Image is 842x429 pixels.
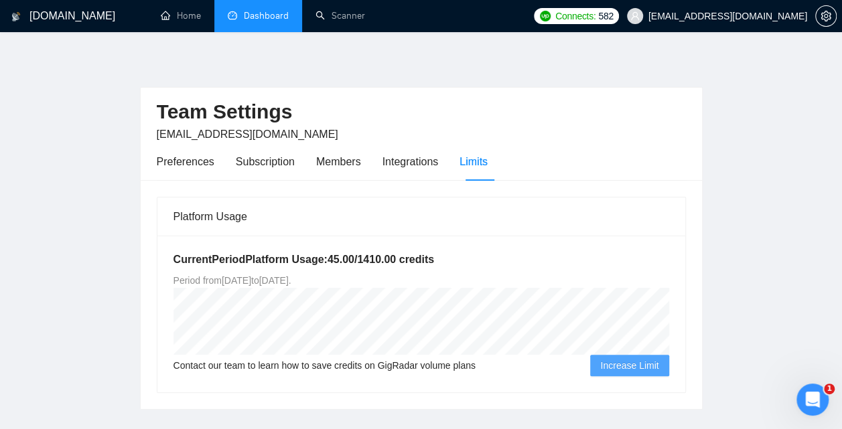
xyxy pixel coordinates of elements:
a: homeHome [161,10,201,21]
h2: Team Settings [157,98,686,126]
span: Connects: [555,9,595,23]
h5: Current Period Platform Usage: 45.00 / 1410.00 credits [173,252,669,268]
span: [EMAIL_ADDRESS][DOMAIN_NAME] [157,128,338,140]
span: Contact our team to learn how to save credits on GigRadar volume plans [173,358,476,373]
span: 1 [824,383,835,394]
span: Increase Limit [600,358,658,373]
div: Preferences [157,153,214,170]
img: logo [11,6,21,27]
span: Period from [DATE] to [DATE] . [173,275,291,286]
div: Platform Usage [173,197,669,236]
div: Integrations [382,153,439,170]
div: Subscription [236,153,295,170]
a: searchScanner [315,10,365,21]
div: Members [316,153,361,170]
iframe: Intercom live chat [796,383,829,416]
a: dashboardDashboard [228,10,289,21]
button: Increase Limit [590,355,669,376]
div: Limits [460,153,488,170]
button: setting [815,5,837,27]
a: setting [815,11,837,21]
span: user [630,11,640,21]
img: upwork-logo.png [540,11,551,21]
span: setting [816,11,836,21]
span: 582 [598,9,613,23]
